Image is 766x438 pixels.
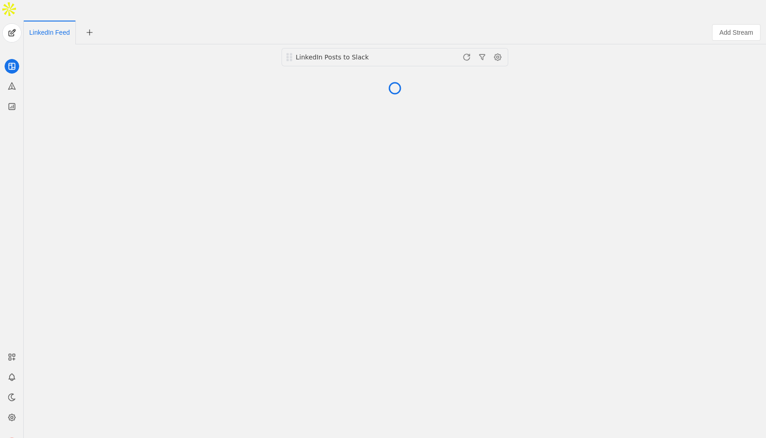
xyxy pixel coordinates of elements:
div: LinkedIn Posts to Slack [295,53,404,62]
button: Add Stream [712,24,761,41]
app-icon-button: New Tab [81,28,98,36]
div: LinkedIn Posts to Slack [296,53,404,62]
span: Add Stream [719,28,753,37]
span: Click to edit name [29,29,70,36]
